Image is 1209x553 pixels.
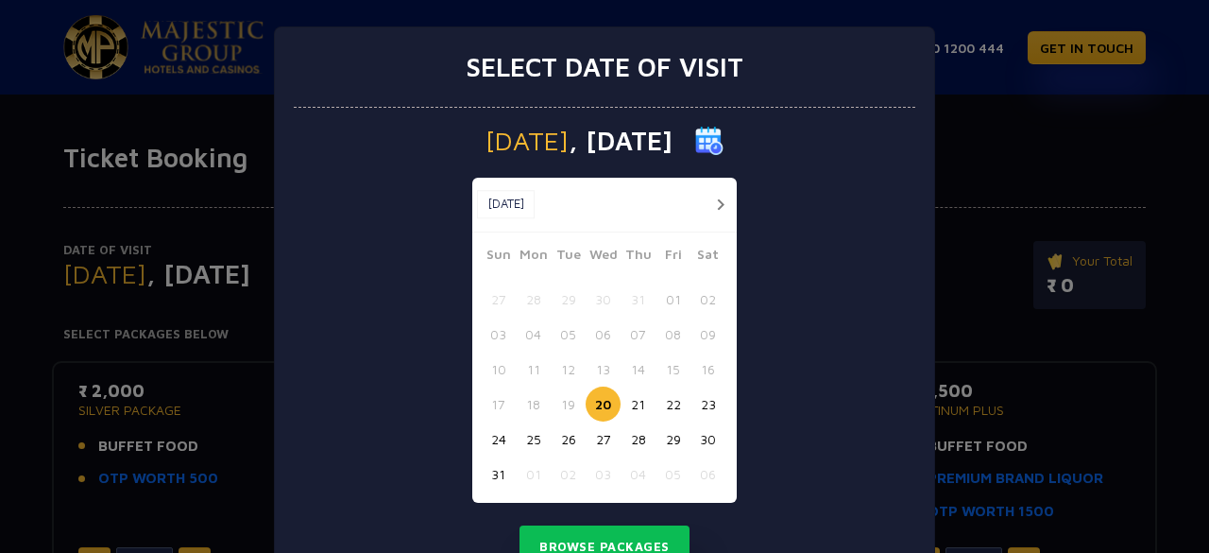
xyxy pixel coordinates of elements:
[477,190,535,218] button: [DATE]
[690,282,725,317] button: 02
[481,317,516,352] button: 03
[621,244,656,270] span: Thu
[621,422,656,457] button: 28
[656,244,690,270] span: Fri
[586,317,621,352] button: 06
[656,282,690,317] button: 01
[621,352,656,387] button: 14
[621,282,656,317] button: 31
[690,317,725,352] button: 09
[516,282,551,317] button: 28
[586,422,621,457] button: 27
[690,244,725,270] span: Sat
[656,422,690,457] button: 29
[485,128,569,154] span: [DATE]
[481,387,516,422] button: 17
[551,387,586,422] button: 19
[656,352,690,387] button: 15
[516,422,551,457] button: 25
[656,387,690,422] button: 22
[690,352,725,387] button: 16
[551,352,586,387] button: 12
[516,352,551,387] button: 11
[569,128,673,154] span: , [DATE]
[586,352,621,387] button: 13
[516,387,551,422] button: 18
[481,352,516,387] button: 10
[690,422,725,457] button: 30
[481,422,516,457] button: 24
[516,317,551,352] button: 04
[586,457,621,492] button: 03
[586,387,621,422] button: 20
[695,127,724,155] img: calender icon
[621,317,656,352] button: 07
[656,317,690,352] button: 08
[551,422,586,457] button: 26
[656,457,690,492] button: 05
[551,282,586,317] button: 29
[586,282,621,317] button: 30
[481,282,516,317] button: 27
[586,244,621,270] span: Wed
[690,457,725,492] button: 06
[516,244,551,270] span: Mon
[621,457,656,492] button: 04
[481,457,516,492] button: 31
[551,457,586,492] button: 02
[690,387,725,422] button: 23
[551,317,586,352] button: 05
[466,51,743,83] h3: Select date of visit
[516,457,551,492] button: 01
[481,244,516,270] span: Sun
[551,244,586,270] span: Tue
[621,387,656,422] button: 21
